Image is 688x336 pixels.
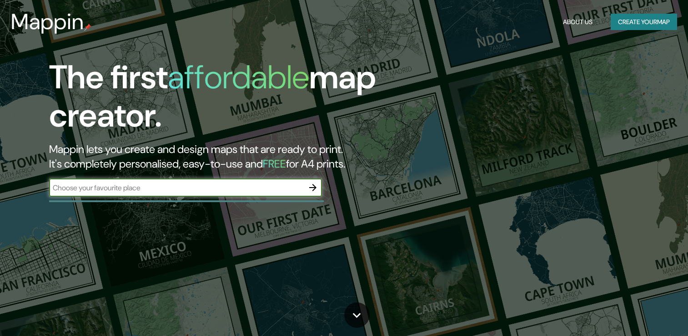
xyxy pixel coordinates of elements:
img: mappin-pin [84,24,91,31]
h1: The first map creator. [49,58,393,142]
h3: Mappin [11,9,84,35]
button: Create yourmap [611,14,677,31]
h2: Mappin lets you create and design maps that are ready to print. It's completely personalised, eas... [49,142,393,171]
h5: FREE [263,157,286,171]
input: Choose your favourite place [49,183,304,193]
button: About Us [559,14,596,31]
h1: affordable [168,56,309,98]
